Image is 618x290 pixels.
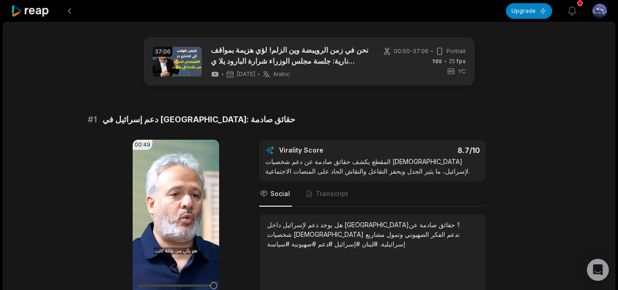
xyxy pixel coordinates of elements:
span: 00:00 - 37:06 [394,47,429,55]
div: Open Intercom Messenger [587,259,609,281]
div: المقطع يكشف حقائق صادمة عن دعم شخصيات [DEMOGRAPHIC_DATA] لإسرائيل، ما يثير الجدل ويحفز التفاعل وا... [265,157,480,176]
span: # 1 [88,113,97,126]
span: [DATE] [237,71,255,78]
span: fps [457,58,466,65]
span: YC [458,67,466,76]
button: Upgrade [506,3,552,19]
div: 8.7 /10 [382,146,480,155]
span: Social [270,189,290,198]
span: Transcript [316,189,348,198]
div: هل يوجد دعم لإسرائيل داخل [GEOGRAPHIC_DATA]؟ حقائق صادمة عن شخصيات [DEMOGRAPHIC_DATA] تدعم الفكر ... [267,220,478,249]
span: 25 [449,57,466,66]
a: نحن في زمن الرويبضة وين الزلم! لؤي هزيمة بمواقف نارية: جلسة مجلس الوزراء شرارة البارود يلا ي قبضايات [211,44,369,66]
div: Virality Score [279,146,377,155]
nav: Tabs [259,182,486,207]
span: دعم إسرائيل في [GEOGRAPHIC_DATA]: حقائق صادمة [102,113,295,126]
span: Portrait [446,47,466,55]
span: Arabic [273,71,290,78]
